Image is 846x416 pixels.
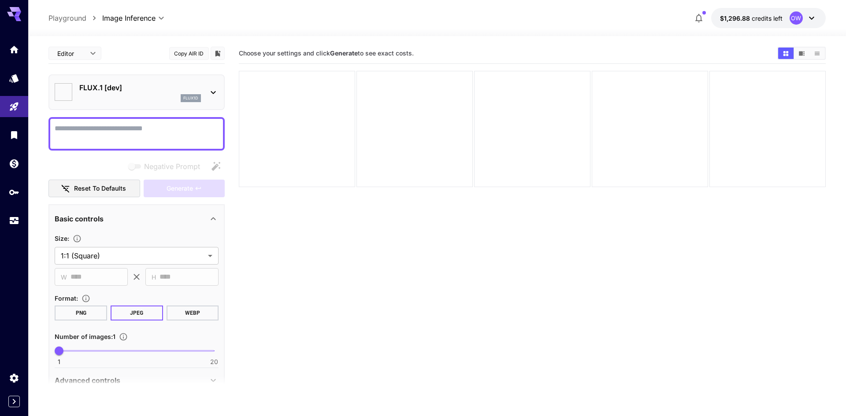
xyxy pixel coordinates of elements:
[61,272,67,282] span: W
[55,214,104,224] p: Basic controls
[78,294,94,303] button: Choose the file format for the output image.
[79,82,201,93] p: FLUX.1 [dev]
[9,187,19,198] div: API Keys
[9,129,19,140] div: Library
[61,250,204,261] span: 1:1 (Square)
[102,13,156,23] span: Image Inference
[777,47,826,60] div: Show images in grid viewShow images in video viewShow images in list view
[9,44,19,55] div: Home
[9,215,19,226] div: Usage
[167,306,219,320] button: WEBP
[8,396,20,407] button: Expand sidebar
[115,332,131,341] button: Specify how many images to generate in a single request. Each image generation will be charged se...
[9,372,19,383] div: Settings
[169,47,209,60] button: Copy AIR ID
[210,357,218,366] span: 20
[144,161,200,172] span: Negative Prompt
[57,49,85,58] span: Editor
[330,49,358,57] b: Generate
[720,14,783,23] div: $1,296.87941
[48,13,102,23] nav: breadcrumb
[239,49,414,57] span: Choose your settings and click to see exact costs.
[55,208,219,229] div: Basic controls
[790,11,803,25] div: OW
[711,8,826,28] button: $1,296.87941OW
[152,272,156,282] span: H
[9,73,19,84] div: Models
[55,295,78,302] span: Format :
[111,306,163,320] button: JPEG
[809,48,825,59] button: Show images in list view
[48,180,140,198] button: Reset to defaults
[9,101,19,112] div: Playground
[55,370,219,391] div: Advanced controls
[55,306,107,320] button: PNG
[69,234,85,243] button: Adjust the dimensions of the generated image by specifying its width and height in pixels, or sel...
[9,158,19,169] div: Wallet
[55,79,219,106] div: FLUX.1 [dev]flux1d
[752,15,783,22] span: credits left
[214,48,222,59] button: Add to library
[58,357,60,366] span: 1
[778,48,794,59] button: Show images in grid view
[794,48,809,59] button: Show images in video view
[126,161,207,172] span: Negative prompts are not compatible with the selected model.
[55,333,115,340] span: Number of images : 1
[183,95,198,101] p: flux1d
[55,235,69,242] span: Size :
[720,15,752,22] span: $1,296.88
[48,13,86,23] a: Playground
